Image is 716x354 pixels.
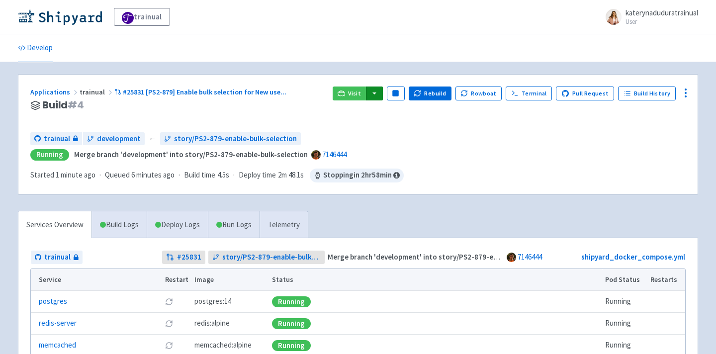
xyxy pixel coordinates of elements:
[31,269,162,291] th: Service
[160,132,301,146] a: story/PS2-879-enable-bulk-selection
[174,133,297,145] span: story/PS2-879-enable-bulk-selection
[269,269,602,291] th: Status
[30,88,80,96] a: Applications
[42,99,84,111] span: Build
[30,169,404,182] div: · · ·
[30,132,82,146] a: trainual
[194,296,231,307] span: postgres:14
[260,211,308,239] a: Telemetry
[18,34,53,62] a: Develop
[147,211,208,239] a: Deploy Logs
[18,211,91,239] a: Services Overview
[602,269,647,291] th: Pod Status
[333,87,366,100] a: Visit
[194,340,252,351] span: memcached:alpine
[44,133,70,145] span: trainual
[177,252,201,263] strong: # 25831
[162,269,191,291] th: Restart
[272,340,311,351] div: Running
[272,296,311,307] div: Running
[556,87,614,100] a: Pull Request
[165,298,173,306] button: Restart pod
[194,318,230,329] span: redis:alpine
[222,252,321,263] span: story/PS2-879-enable-bulk-selection
[328,252,561,262] strong: Merge branch 'development' into story/PS2-879-enable-bulk-selection
[310,169,404,182] span: Stopping in 2 hr 58 min
[647,269,685,291] th: Restarts
[149,133,156,145] span: ←
[92,211,147,239] a: Build Logs
[39,318,77,329] a: redis-server
[618,87,676,100] a: Build History
[602,313,647,335] td: Running
[506,87,552,100] a: Terminal
[208,251,325,264] a: story/PS2-879-enable-bulk-selection
[626,18,698,25] small: User
[348,89,361,97] span: Visit
[39,340,76,351] a: memcached
[31,251,83,264] a: trainual
[162,251,205,264] a: #25831
[387,87,405,100] button: Pause
[272,318,311,329] div: Running
[83,132,145,146] a: development
[80,88,114,96] span: trainual
[322,150,347,159] a: 7146444
[97,133,141,145] span: development
[239,170,276,181] span: Deploy time
[30,170,95,179] span: Started
[165,342,173,350] button: Restart pod
[105,170,175,179] span: Queued
[123,88,286,96] span: #25831 [PS2-879] Enable bulk selection for New use ...
[191,269,269,291] th: Image
[518,252,542,262] a: 7146444
[30,149,69,161] div: Running
[114,88,288,96] a: #25831 [PS2-879] Enable bulk selection for New use...
[184,170,215,181] span: Build time
[626,8,698,17] span: katerynaduduratrainual
[74,150,308,159] strong: Merge branch 'development' into story/PS2-879-enable-bulk-selection
[165,320,173,328] button: Restart pod
[39,296,67,307] a: postgres
[44,252,71,263] span: trainual
[602,291,647,313] td: Running
[455,87,502,100] button: Rowboat
[131,170,175,179] time: 6 minutes ago
[217,170,229,181] span: 4.5s
[114,8,170,26] a: trainual
[409,87,451,100] button: Rebuild
[600,9,698,25] a: katerynaduduratrainual User
[68,98,84,112] span: # 4
[208,211,260,239] a: Run Logs
[278,170,304,181] span: 2m 48.1s
[56,170,95,179] time: 1 minute ago
[18,9,102,25] img: Shipyard logo
[581,252,685,262] a: shipyard_docker_compose.yml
